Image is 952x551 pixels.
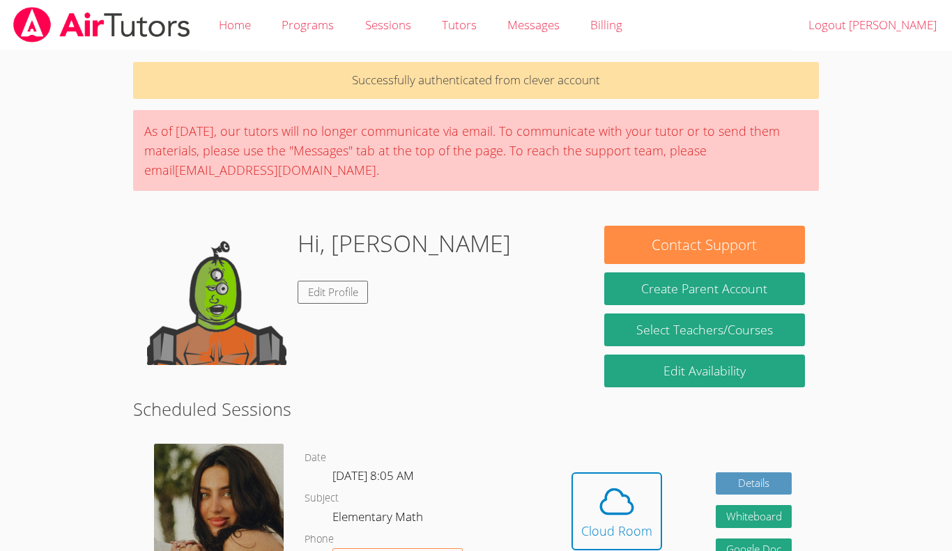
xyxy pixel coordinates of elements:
a: Edit Availability [604,355,805,387]
div: As of [DATE], our tutors will no longer communicate via email. To communicate with your tutor or ... [133,110,819,191]
h1: Hi, [PERSON_NAME] [298,226,511,261]
h2: Scheduled Sessions [133,396,819,422]
div: Cloud Room [581,521,652,541]
span: [DATE] 8:05 AM [332,467,414,483]
a: Select Teachers/Courses [604,313,805,346]
button: Contact Support [604,226,805,264]
p: Successfully authenticated from clever account [133,62,819,99]
button: Whiteboard [716,505,792,528]
dt: Subject [305,490,339,507]
dd: Elementary Math [332,507,426,531]
a: Details [716,472,792,495]
img: default.png [147,226,286,365]
dt: Date [305,449,326,467]
a: Edit Profile [298,281,369,304]
button: Create Parent Account [604,272,805,305]
img: airtutors_banner-c4298cdbf04f3fff15de1276eac7730deb9818008684d7c2e4769d2f7ddbe033.png [12,7,192,42]
button: Cloud Room [571,472,662,550]
span: Messages [507,17,560,33]
dt: Phone [305,531,334,548]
